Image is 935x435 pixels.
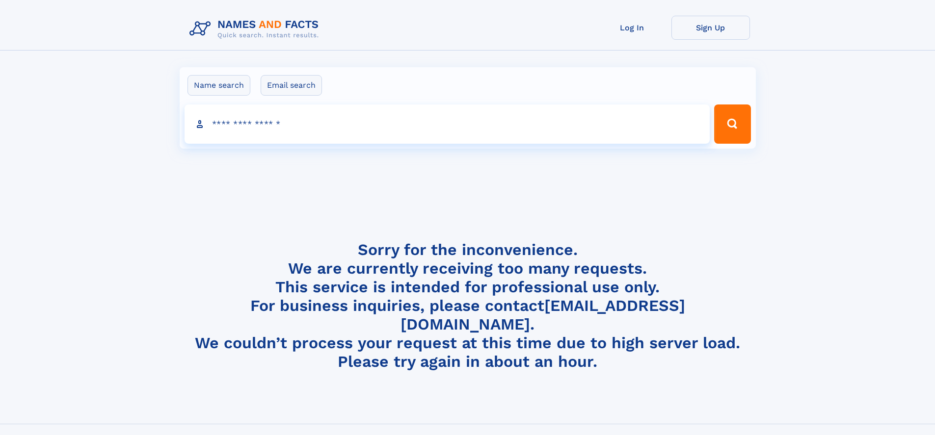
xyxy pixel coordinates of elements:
[593,16,671,40] a: Log In
[186,240,750,371] h4: Sorry for the inconvenience. We are currently receiving too many requests. This service is intend...
[671,16,750,40] a: Sign Up
[401,296,685,333] a: [EMAIL_ADDRESS][DOMAIN_NAME]
[187,75,250,96] label: Name search
[185,104,710,144] input: search input
[186,16,327,42] img: Logo Names and Facts
[714,104,750,144] button: Search Button
[261,75,322,96] label: Email search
